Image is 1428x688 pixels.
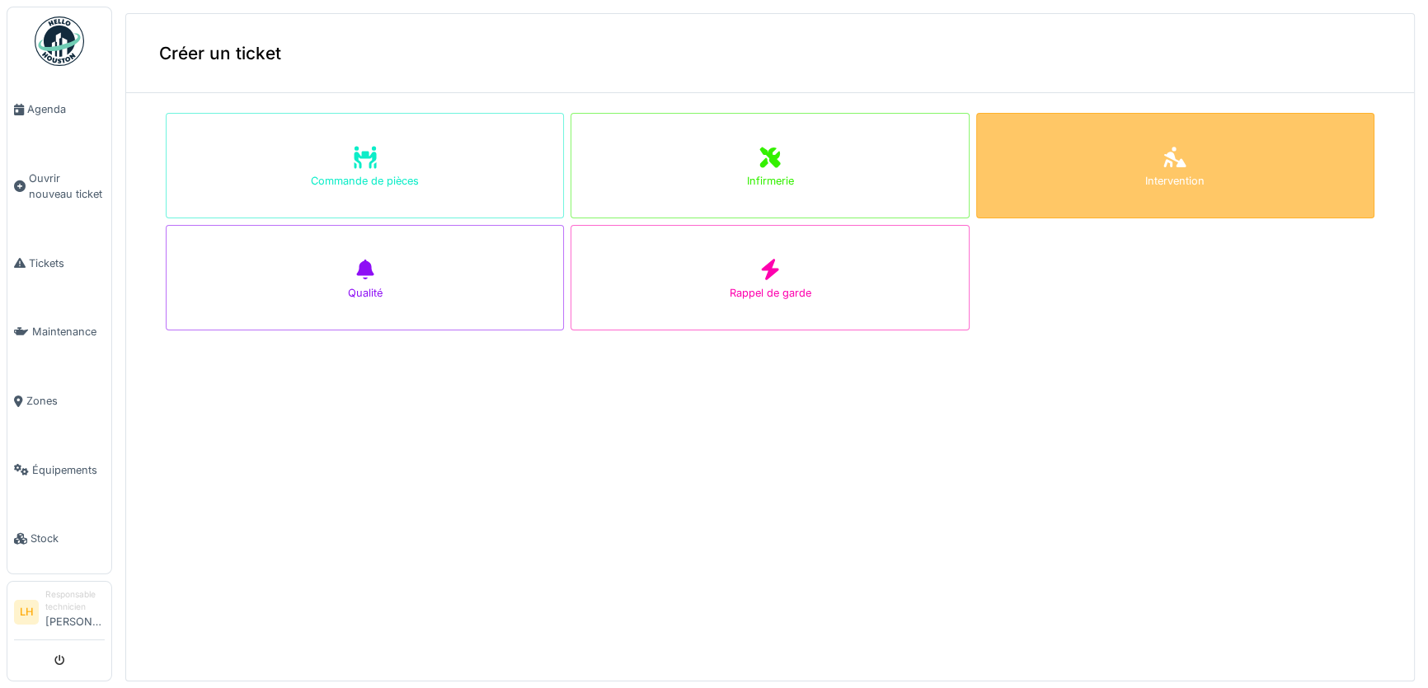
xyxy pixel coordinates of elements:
[729,285,810,301] div: Rappel de garde
[35,16,84,66] img: Badge_color-CXgf-gQk.svg
[14,588,105,640] a: LH Responsable technicien[PERSON_NAME]
[1145,173,1205,189] div: Intervention
[311,173,419,189] div: Commande de pièces
[45,588,105,614] div: Responsable technicien
[7,297,111,367] a: Maintenance
[29,171,105,202] span: Ouvrir nouveau ticket
[7,144,111,229] a: Ouvrir nouveau ticket
[26,393,105,409] span: Zones
[14,600,39,625] li: LH
[32,324,105,339] span: Maintenance
[7,504,111,573] a: Stock
[27,101,105,117] span: Agenda
[29,255,105,271] span: Tickets
[746,173,793,189] div: Infirmerie
[7,75,111,144] a: Agenda
[7,229,111,298] a: Tickets
[348,285,383,301] div: Qualité
[45,588,105,636] li: [PERSON_NAME]
[7,436,111,505] a: Équipements
[32,462,105,478] span: Équipements
[31,531,105,546] span: Stock
[126,14,1414,93] div: Créer un ticket
[7,367,111,436] a: Zones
